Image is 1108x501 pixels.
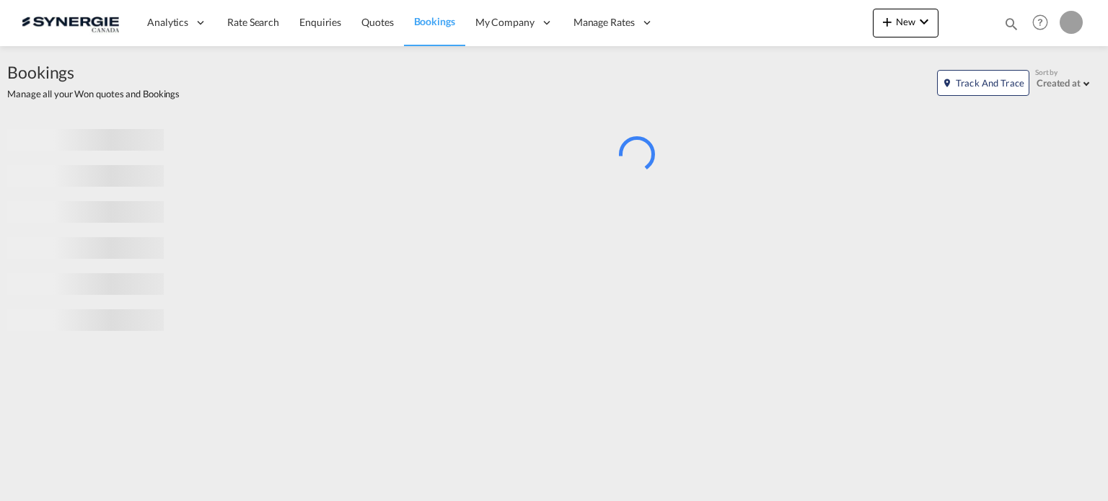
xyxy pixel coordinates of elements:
[937,70,1029,96] button: icon-map-markerTrack and Trace
[1037,77,1081,89] div: Created at
[414,15,455,27] span: Bookings
[873,9,938,37] button: icon-plus 400-fgNewicon-chevron-down
[361,16,393,28] span: Quotes
[1028,10,1060,36] div: Help
[879,13,896,30] md-icon: icon-plus 400-fg
[1028,10,1052,35] span: Help
[475,15,535,30] span: My Company
[147,15,188,30] span: Analytics
[573,15,635,30] span: Manage Rates
[7,61,180,84] span: Bookings
[1003,16,1019,32] md-icon: icon-magnify
[7,87,180,100] span: Manage all your Won quotes and Bookings
[942,78,952,88] md-icon: icon-map-marker
[915,13,933,30] md-icon: icon-chevron-down
[227,16,279,28] span: Rate Search
[1003,16,1019,37] div: icon-magnify
[22,6,119,39] img: 1f56c880d42311ef80fc7dca854c8e59.png
[1035,67,1058,77] span: Sort by
[299,16,341,28] span: Enquiries
[879,16,933,27] span: New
